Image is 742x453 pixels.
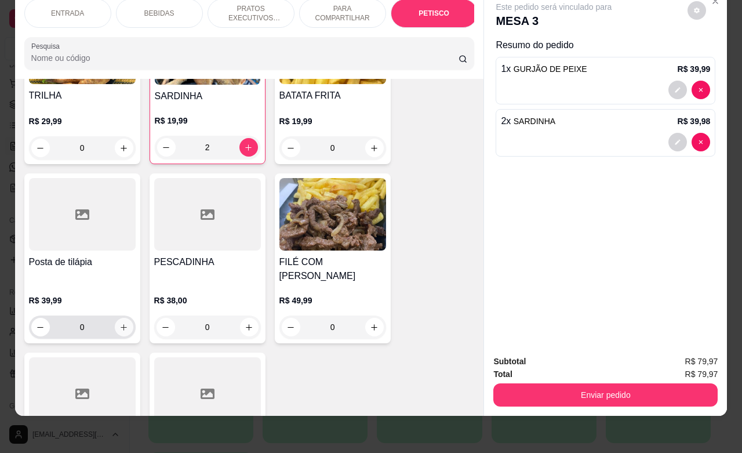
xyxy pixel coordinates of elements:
h4: TRILHA [29,89,136,103]
button: increase-product-quantity [115,318,133,336]
button: decrease-product-quantity [688,1,706,20]
label: Pesquisa [31,41,64,51]
h4: BATATA FRITA [279,89,386,103]
p: 2 x [501,114,555,128]
input: Pesquisa [31,52,459,64]
strong: Total [493,369,512,379]
p: R$ 19,99 [155,115,260,126]
button: increase-product-quantity [115,139,133,157]
h4: FILÉ COM [PERSON_NAME] [279,255,386,283]
button: decrease-product-quantity [31,318,50,336]
p: R$ 49,99 [279,295,386,306]
button: increase-product-quantity [240,318,259,336]
p: ENTRADA [51,9,84,18]
h4: Posta de tilápia [29,255,136,269]
p: PETISCO [419,9,449,18]
p: R$ 38,00 [154,295,261,306]
button: decrease-product-quantity [282,139,300,157]
button: decrease-product-quantity [692,81,710,99]
p: R$ 19,99 [279,115,386,127]
button: decrease-product-quantity [668,81,687,99]
h4: SARDINHA [155,89,260,103]
span: GURJÃO DE PEIXE [514,64,587,74]
p: MESA 3 [496,13,612,29]
button: increase-product-quantity [239,138,258,157]
p: PRATOS EXECUTIVOS (INDIVIDUAIS) [217,4,285,23]
button: increase-product-quantity [365,318,384,336]
button: Enviar pedido [493,383,718,407]
p: Resumo do pedido [496,38,715,52]
h4: PESCADINHA [154,255,261,269]
button: decrease-product-quantity [282,318,300,336]
p: R$ 29,99 [29,115,136,127]
p: R$ 39,99 [678,63,711,75]
p: R$ 39,99 [29,295,136,306]
p: PARA COMPARTILHAR [309,4,376,23]
button: increase-product-quantity [365,139,384,157]
p: BEBIDAS [144,9,174,18]
span: R$ 79,97 [685,368,718,380]
button: decrease-product-quantity [692,133,710,151]
button: decrease-product-quantity [31,139,50,157]
img: product-image [279,178,386,251]
button: decrease-product-quantity [157,138,176,157]
span: R$ 79,97 [685,355,718,368]
p: Este pedido será vinculado para [496,1,612,13]
button: decrease-product-quantity [157,318,175,336]
span: SARDINHA [514,117,555,126]
p: R$ 39,98 [678,115,711,127]
button: decrease-product-quantity [668,133,687,151]
strong: Subtotal [493,357,526,366]
p: 1 x [501,62,587,76]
